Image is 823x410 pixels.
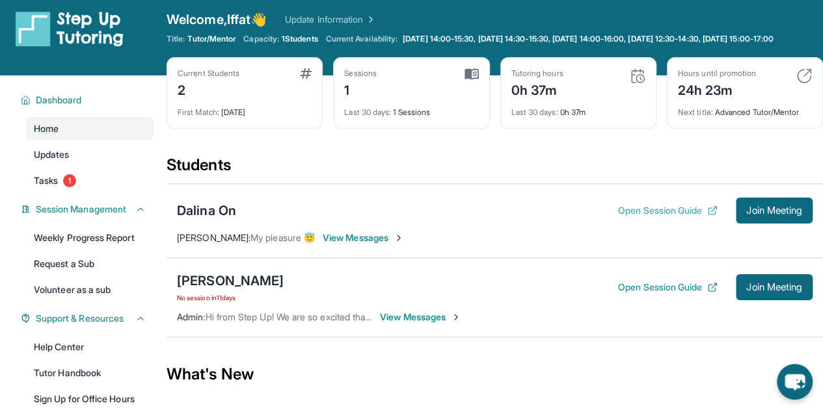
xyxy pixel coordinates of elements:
span: View Messages [323,231,404,244]
a: Tutor Handbook [26,361,154,385]
span: No session in 11 days [177,292,284,303]
span: [PERSON_NAME] : [177,232,250,243]
a: Help Center [26,335,154,359]
span: Capacity: [243,34,279,44]
div: 1 [344,79,377,99]
span: Last 30 days : [511,107,558,117]
img: card [465,68,479,80]
div: Advanced Tutor/Mentor [678,99,812,118]
span: Title: [167,34,185,44]
span: My pleasure 😇 [250,232,315,243]
span: [DATE] 14:00-15:30, [DATE] 14:30-15:30, [DATE] 14:00-16:00, [DATE] 12:30-14:30, [DATE] 15:00-17:00 [403,34,774,44]
span: 1 [63,174,76,187]
a: Update Information [285,13,376,26]
span: 1 Students [282,34,318,44]
button: Join Meeting [736,198,813,224]
img: card [300,68,312,79]
div: 2 [178,79,239,99]
a: Volunteer as a sub [26,278,154,301]
div: Current Students [178,68,239,79]
span: Last 30 days : [344,107,391,117]
a: Tasks1 [26,169,154,192]
div: Hours until promotion [678,68,756,79]
div: What's New [167,346,823,403]
div: 0h 37m [511,99,645,118]
span: Tutor/Mentor [187,34,236,44]
span: View Messages [380,311,461,324]
button: Open Session Guide [618,281,718,294]
div: Students [167,155,823,183]
span: Current Availability: [326,34,398,44]
button: Open Session Guide [618,204,718,217]
span: Home [34,122,59,135]
div: [PERSON_NAME] [177,272,284,290]
div: 0h 37m [511,79,563,99]
a: Updates [26,143,154,166]
span: Admin : [177,311,205,322]
span: Tasks [34,174,58,187]
span: Dashboard [36,94,82,107]
a: Weekly Progress Report [26,226,154,250]
span: Next title : [678,107,713,117]
div: 1 Sessions [344,99,478,118]
div: Tutoring hours [511,68,563,79]
img: logo [16,10,124,47]
div: Sessions [344,68,377,79]
a: Home [26,117,154,140]
button: Dashboard [31,94,146,107]
a: Request a Sub [26,252,154,275]
button: Support & Resources [31,312,146,325]
img: Chevron Right [363,13,376,26]
span: First Match : [178,107,219,117]
button: Session Management [31,203,146,216]
a: [DATE] 14:00-15:30, [DATE] 14:30-15:30, [DATE] 14:00-16:00, [DATE] 12:30-14:30, [DATE] 15:00-17:00 [400,34,776,44]
span: Session Management [36,203,126,216]
span: Join Meeting [746,283,802,291]
img: card [796,68,812,84]
button: Join Meeting [736,274,813,300]
span: Join Meeting [746,207,802,214]
span: Welcome, Iffat 👋 [167,10,267,29]
div: Dalina On [177,201,236,220]
img: Chevron-Right [394,233,404,243]
button: chat-button [777,364,813,400]
img: Chevron-Right [451,312,461,322]
div: [DATE] [178,99,312,118]
span: Updates [34,148,70,161]
img: card [630,68,645,84]
span: Support & Resources [36,312,124,325]
div: 24h 23m [678,79,756,99]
